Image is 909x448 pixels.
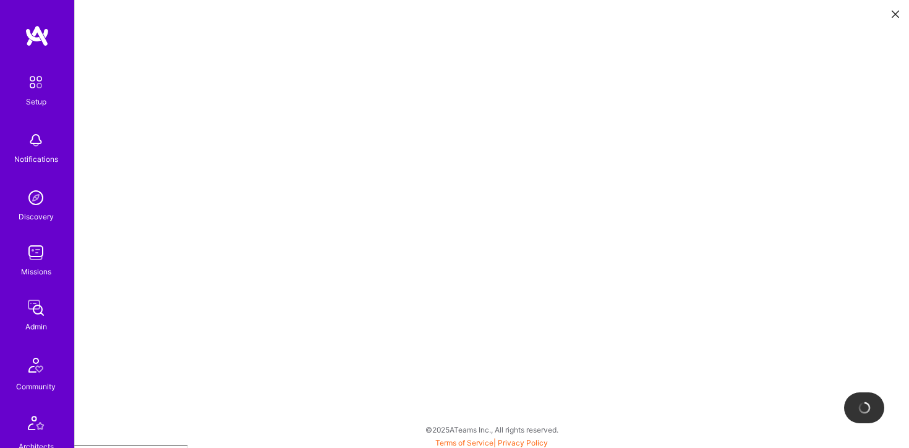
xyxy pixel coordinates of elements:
[21,350,51,380] img: Community
[21,265,51,278] div: Missions
[23,128,48,153] img: bell
[16,380,56,393] div: Community
[19,210,54,223] div: Discovery
[25,320,47,333] div: Admin
[25,25,49,47] img: logo
[14,153,58,166] div: Notifications
[23,240,48,265] img: teamwork
[892,11,899,18] i: icon Close
[23,295,48,320] img: admin teamwork
[21,410,51,440] img: Architects
[23,69,49,95] img: setup
[23,185,48,210] img: discovery
[858,402,871,414] img: loading
[26,95,46,108] div: Setup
